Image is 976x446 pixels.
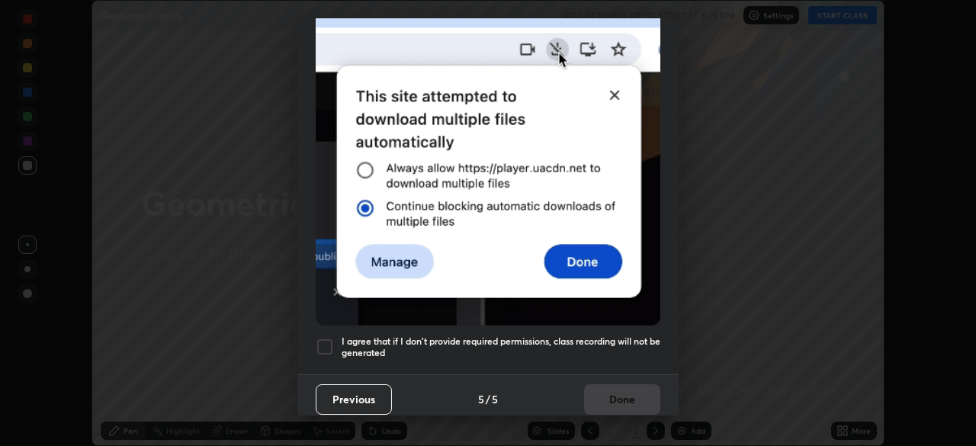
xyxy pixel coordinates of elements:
[492,391,498,407] h4: 5
[486,391,490,407] h4: /
[342,335,660,359] h5: I agree that if I don't provide required permissions, class recording will not be generated
[316,384,392,415] button: Previous
[478,391,484,407] h4: 5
